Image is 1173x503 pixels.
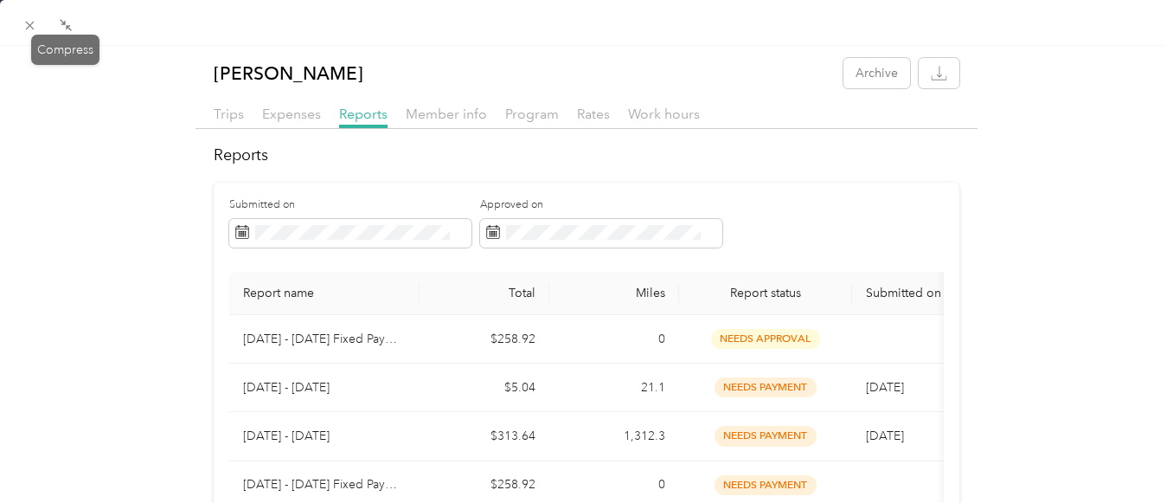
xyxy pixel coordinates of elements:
h2: Reports [214,144,959,167]
div: Miles [563,286,665,300]
label: Submitted on [229,197,471,213]
p: [DATE] - [DATE] Fixed Payment [243,475,406,494]
span: Trips [214,106,244,122]
td: $313.64 [420,412,549,461]
span: Work hours [628,106,700,122]
span: needs payment [715,426,817,446]
th: Submitted on [852,272,982,315]
span: Expenses [262,106,321,122]
p: [PERSON_NAME] [214,58,363,88]
p: [DATE] - [DATE] [243,427,406,446]
span: Program [505,106,559,122]
p: [DATE] - [DATE] Fixed Payment [243,330,406,349]
span: [DATE] [866,380,904,395]
span: Member info [406,106,487,122]
td: $5.04 [420,364,549,412]
span: needs payment [715,475,817,495]
span: [DATE] [866,429,904,443]
button: Archive [843,58,910,88]
td: 1,312.3 [549,412,679,461]
span: needs approval [711,329,820,349]
iframe: Everlance-gr Chat Button Frame [1076,406,1173,503]
span: needs payment [715,377,817,397]
div: Total [433,286,535,300]
th: Report name [229,272,420,315]
p: [DATE] - [DATE] [243,378,406,397]
td: $258.92 [420,315,549,364]
td: 0 [549,315,679,364]
span: Report status [693,286,838,300]
span: Rates [577,106,610,122]
td: 21.1 [549,364,679,412]
label: Approved on [480,197,722,213]
span: Reports [339,106,388,122]
div: Compress [31,35,99,65]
